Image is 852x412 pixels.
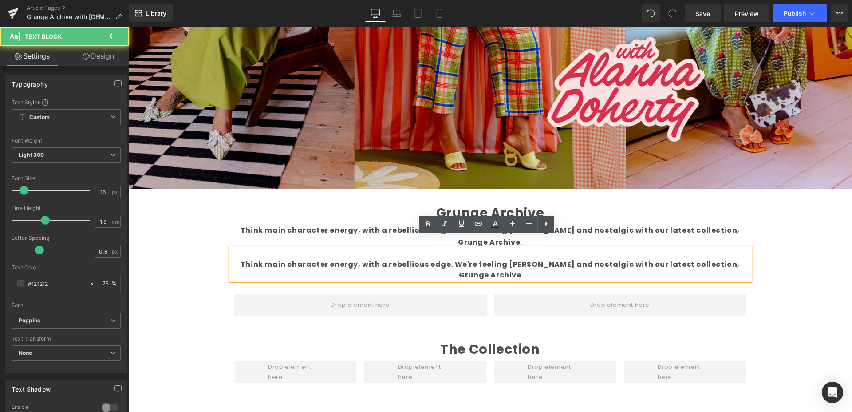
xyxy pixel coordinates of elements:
b: Think main character energy, with a rebellious edge. We're feeling [PERSON_NAME] and nostalgic wi... [112,233,611,254]
div: Text Color [12,265,121,271]
b: The Collection [312,314,411,332]
a: Mobile [429,4,450,22]
div: % [99,276,120,292]
a: Tablet [407,4,429,22]
button: Publish [773,4,827,22]
div: Text Styles [12,99,121,106]
a: Desktop [365,4,386,22]
b: None [19,349,32,356]
b: Custom [29,114,50,121]
input: Color [28,279,85,289]
div: Letter Spacing [12,235,121,241]
span: Library [146,9,166,17]
button: Redo [663,4,681,22]
a: New Library [129,4,173,22]
span: Preview [735,9,759,18]
button: More [831,4,848,22]
a: Article Pages [27,4,129,12]
i: Poppins [19,317,40,325]
a: Design [66,46,130,66]
button: Undo [642,4,660,22]
div: Font [12,302,121,309]
div: Text Transform [12,336,121,342]
div: Typography [12,75,48,88]
span: Publish [784,10,806,17]
a: Laptop [386,4,407,22]
div: Text Shadow [12,380,51,393]
div: Font Size [12,175,121,182]
b: Grunge Archive [308,178,416,195]
a: Preview [724,4,769,22]
span: Text Block [25,33,62,40]
div: Font Weight [12,138,121,144]
span: px [112,249,119,254]
b: Think main character energy, with a rebellious edge. We're feeling [PERSON_NAME] and nostalgic wi... [112,198,611,221]
span: em [112,219,119,225]
div: Open Intercom Messenger [822,382,843,403]
b: Light 300 [19,151,44,158]
span: px [112,189,119,195]
div: Line Height [12,205,121,211]
span: Grunge Archive with [DEMOGRAPHIC_DATA] [27,13,112,20]
span: Save [695,9,710,18]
